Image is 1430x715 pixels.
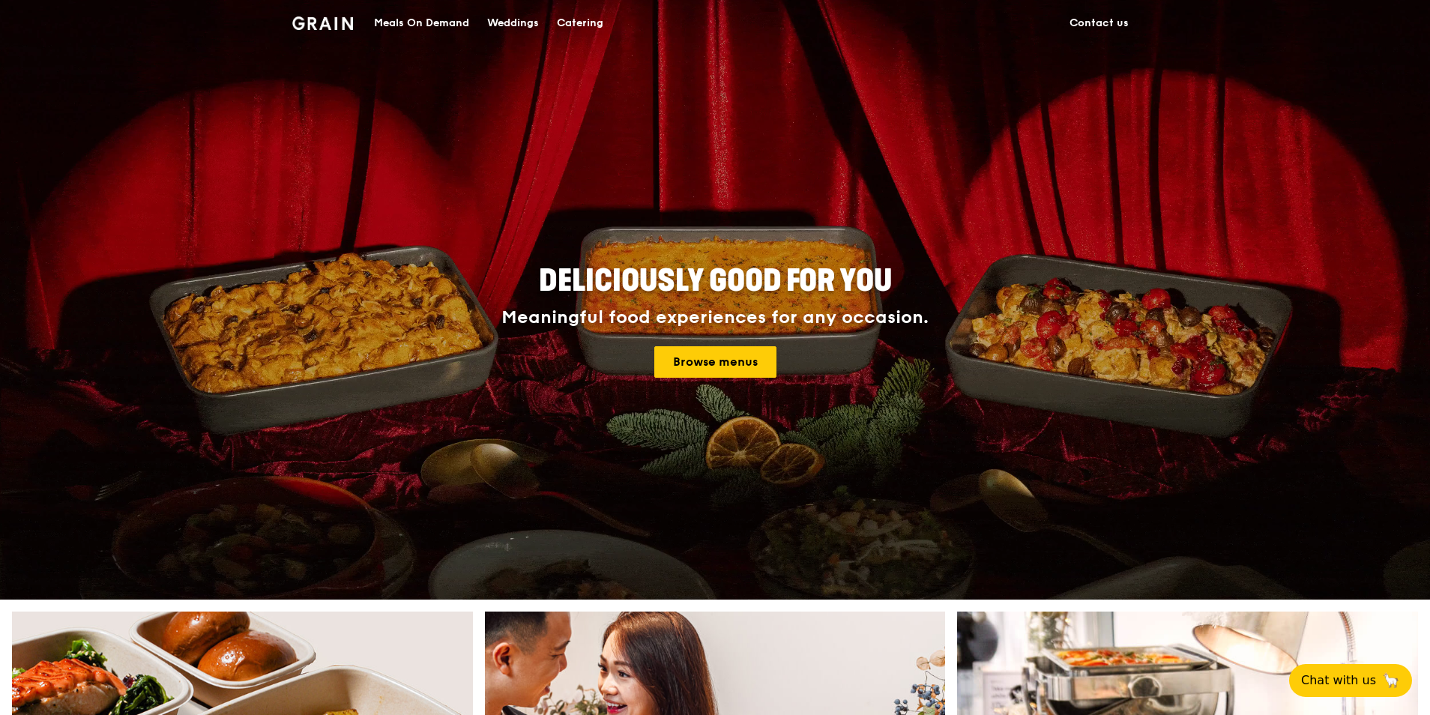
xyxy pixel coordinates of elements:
button: Chat with us🦙 [1289,664,1412,697]
a: Catering [548,1,612,46]
div: Meals On Demand [374,1,469,46]
span: 🦙 [1382,672,1400,690]
img: Grain [292,16,353,30]
a: Contact us [1061,1,1138,46]
div: Catering [557,1,603,46]
a: Browse menus [654,346,776,378]
div: Meaningful food experiences for any occasion. [445,307,985,328]
a: Weddings [478,1,548,46]
div: Weddings [487,1,539,46]
span: Deliciously good for you [539,263,892,299]
span: Chat with us [1301,672,1376,690]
